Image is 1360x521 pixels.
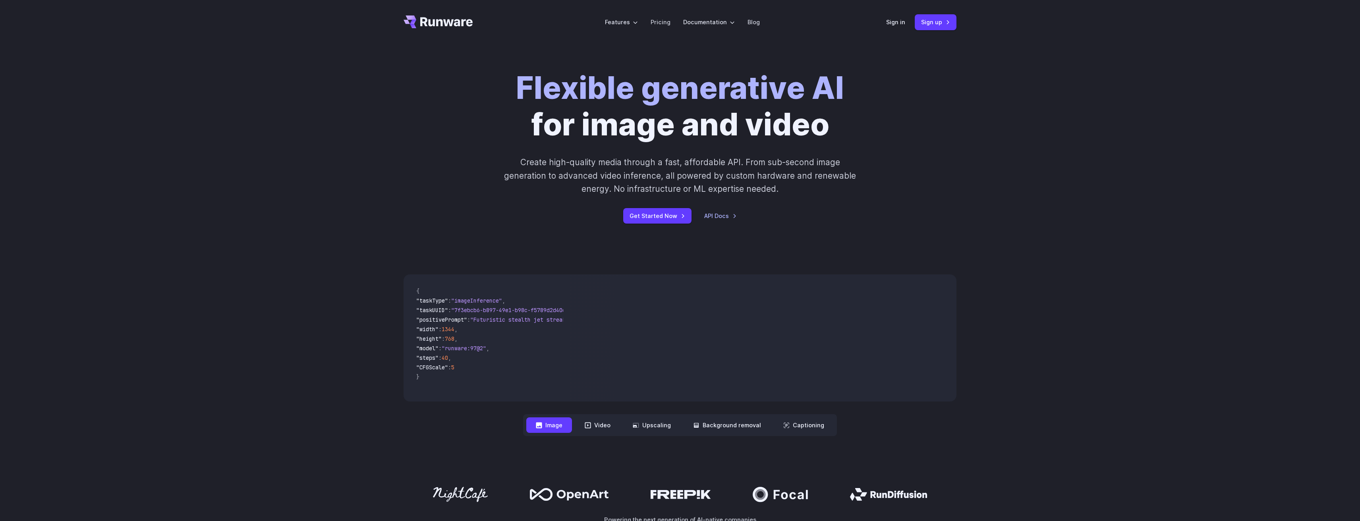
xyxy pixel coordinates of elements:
label: Features [605,17,638,27]
p: Create high-quality media through a fast, affordable API. From sub-second image generation to adv... [503,156,857,195]
span: 768 [445,335,454,342]
span: : [467,316,470,323]
label: Documentation [683,17,735,27]
span: : [439,354,442,361]
span: : [448,364,451,371]
a: API Docs [704,211,737,220]
span: : [448,307,451,314]
span: "CFGScale" [416,364,448,371]
span: "runware:97@2" [442,345,486,352]
span: , [454,326,458,333]
span: "height" [416,335,442,342]
button: Captioning [774,417,834,433]
strong: Flexible generative AI [516,69,844,106]
span: "Futuristic stealth jet streaking through a neon-lit cityscape with glowing purple exhaust" [470,316,759,323]
button: Upscaling [623,417,680,433]
a: Sign up [915,14,956,30]
a: Get Started Now [623,208,692,224]
span: , [502,297,505,304]
span: "steps" [416,354,439,361]
button: Background removal [684,417,771,433]
span: "positivePrompt" [416,316,467,323]
span: "taskUUID" [416,307,448,314]
span: 40 [442,354,448,361]
span: , [454,335,458,342]
span: 1344 [442,326,454,333]
button: Image [526,417,572,433]
a: Blog [748,17,760,27]
h1: for image and video [516,70,844,143]
span: "7f3ebcb6-b897-49e1-b98c-f5789d2d40d7" [451,307,572,314]
span: "imageInference" [451,297,502,304]
span: : [439,326,442,333]
a: Go to / [404,15,473,28]
span: : [439,345,442,352]
span: , [448,354,451,361]
a: Pricing [651,17,670,27]
span: "model" [416,345,439,352]
button: Video [575,417,620,433]
span: , [486,345,489,352]
span: { [416,288,419,295]
span: : [442,335,445,342]
span: "width" [416,326,439,333]
span: : [448,297,451,304]
span: } [416,373,419,380]
span: "taskType" [416,297,448,304]
span: 5 [451,364,454,371]
a: Sign in [886,17,905,27]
